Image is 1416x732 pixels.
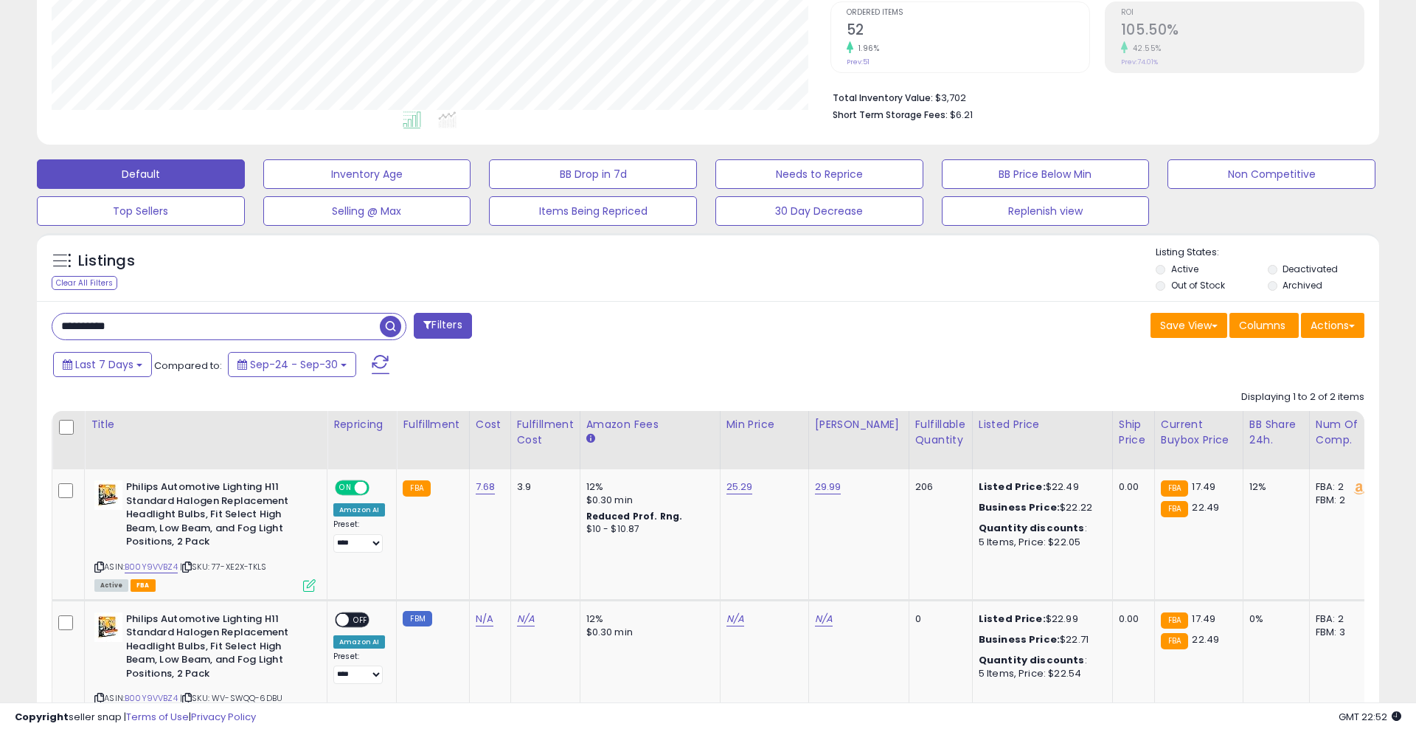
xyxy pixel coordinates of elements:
[94,612,122,642] img: 51Y9PxD2YKL._SL40_.jpg
[228,352,356,377] button: Sep-24 - Sep-30
[1339,710,1401,724] span: 2025-10-8 22:52 GMT
[126,480,305,553] b: Philips Automotive Lighting H11 Standard Halogen Replacement Headlight Bulbs, Fit Select High Bea...
[979,632,1060,646] b: Business Price:
[815,480,841,494] a: 29.99
[942,159,1150,189] button: BB Price Below Min
[979,612,1101,626] div: $22.99
[154,359,222,373] span: Compared to:
[1249,612,1298,626] div: 0%
[715,196,923,226] button: 30 Day Decrease
[517,612,535,626] a: N/A
[847,9,1089,17] span: Ordered Items
[726,417,802,432] div: Min Price
[979,480,1046,494] b: Listed Price:
[1192,480,1215,494] span: 17.49
[942,196,1150,226] button: Replenish view
[950,108,973,122] span: $6.21
[333,635,385,649] div: Amazon AI
[367,482,391,494] span: OFF
[336,482,355,494] span: ON
[403,611,431,626] small: FBM
[476,480,496,494] a: 7.68
[94,579,128,592] span: All listings currently available for purchase on Amazon
[476,417,504,432] div: Cost
[1316,417,1370,448] div: Num of Comp.
[37,159,245,189] button: Default
[833,88,1353,106] li: $3,702
[979,522,1101,535] div: :
[1161,417,1237,448] div: Current Buybox Price
[833,108,948,121] b: Short Term Storage Fees:
[847,58,870,66] small: Prev: 51
[586,417,714,432] div: Amazon Fees
[1229,313,1299,338] button: Columns
[1161,480,1188,497] small: FBA
[1316,480,1364,494] div: FBA: 2
[53,352,152,377] button: Last 7 Days
[91,417,321,432] div: Title
[52,276,117,290] div: Clear All Filters
[476,612,493,626] a: N/A
[250,357,338,372] span: Sep-24 - Sep-30
[853,43,880,54] small: 1.96%
[517,480,569,494] div: 3.9
[715,159,923,189] button: Needs to Reprice
[1156,246,1378,260] p: Listing States:
[979,500,1060,514] b: Business Price:
[78,251,135,272] h5: Listings
[1161,633,1188,649] small: FBA
[915,417,966,448] div: Fulfillable Quantity
[333,652,385,685] div: Preset:
[979,536,1101,549] div: 5 Items, Price: $22.05
[915,480,961,494] div: 206
[1283,279,1322,291] label: Archived
[333,417,390,432] div: Repricing
[815,612,833,626] a: N/A
[1283,263,1338,275] label: Deactivated
[1241,390,1364,404] div: Displaying 1 to 2 of 2 items
[349,613,372,626] span: OFF
[1171,263,1198,275] label: Active
[1119,480,1143,494] div: 0.00
[1316,626,1364,639] div: FBM: 3
[815,417,903,432] div: [PERSON_NAME]
[979,633,1101,646] div: $22.71
[979,480,1101,494] div: $22.49
[586,432,595,446] small: Amazon Fees.
[333,519,385,553] div: Preset:
[1316,612,1364,626] div: FBA: 2
[586,612,709,626] div: 12%
[979,501,1101,514] div: $22.22
[979,654,1101,667] div: :
[333,503,385,517] div: Amazon AI
[1301,313,1364,338] button: Actions
[263,196,471,226] button: Selling @ Max
[1249,417,1303,448] div: BB Share 24h.
[1167,159,1375,189] button: Non Competitive
[979,667,1101,680] div: 5 Items, Price: $22.54
[180,561,266,573] span: | SKU: 77-XE2X-TKLS
[1249,480,1298,494] div: 12%
[1119,417,1148,448] div: Ship Price
[586,480,709,494] div: 12%
[94,480,122,510] img: 51Y9PxD2YKL._SL40_.jpg
[517,417,574,448] div: Fulfillment Cost
[94,480,316,590] div: ASIN:
[847,21,1089,41] h2: 52
[726,612,744,626] a: N/A
[1119,612,1143,626] div: 0.00
[126,710,189,724] a: Terms of Use
[1121,21,1364,41] h2: 105.50%
[75,357,133,372] span: Last 7 Days
[489,196,697,226] button: Items Being Repriced
[979,417,1106,432] div: Listed Price
[403,480,430,497] small: FBA
[125,561,178,573] a: B00Y9VVBZ4
[191,710,256,724] a: Privacy Policy
[1316,494,1364,507] div: FBM: 2
[979,521,1085,535] b: Quantity discounts
[1121,9,1364,17] span: ROI
[979,612,1046,626] b: Listed Price:
[263,159,471,189] button: Inventory Age
[489,159,697,189] button: BB Drop in 7d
